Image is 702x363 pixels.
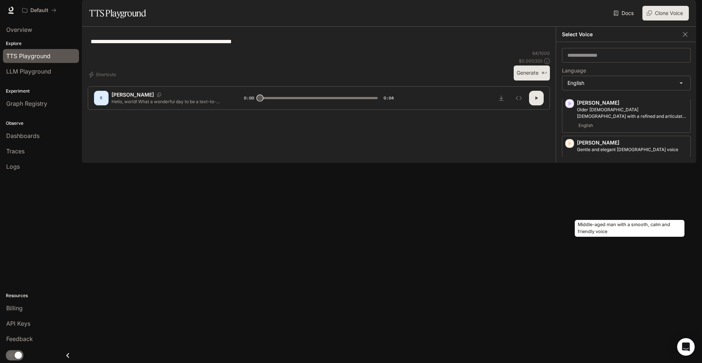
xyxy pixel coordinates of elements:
[562,76,690,90] div: English
[30,7,48,14] p: Default
[642,6,689,20] button: Clone Voice
[514,66,550,81] button: Generate⌘⏎
[19,3,60,18] button: All workspaces
[494,91,509,105] button: Download audio
[88,69,119,81] button: Shortcuts
[577,154,595,163] span: English
[89,6,146,20] h1: TTS Playground
[532,50,550,56] p: 64 / 1000
[541,71,547,75] p: ⌘⏎
[519,58,543,64] p: $ 0.000320
[612,6,637,20] a: Docs
[112,98,226,105] p: Hello, world! What a wonderful day to be a text-to-speech model!
[575,220,684,237] div: Middle-aged man with a smooth, calm and friendly voice
[577,121,595,130] span: English
[562,68,586,73] p: Language
[384,94,394,102] span: 0:04
[95,92,107,104] div: E
[154,93,164,97] button: Copy Voice ID
[577,106,687,120] p: Older British male with a refined and articulate voice
[577,139,687,146] p: [PERSON_NAME]
[112,91,154,98] p: [PERSON_NAME]
[677,338,695,356] div: Open Intercom Messenger
[577,99,687,106] p: [PERSON_NAME]
[512,91,526,105] button: Inspect
[577,146,687,153] p: Gentle and elegant female voice
[244,94,254,102] span: 0:00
